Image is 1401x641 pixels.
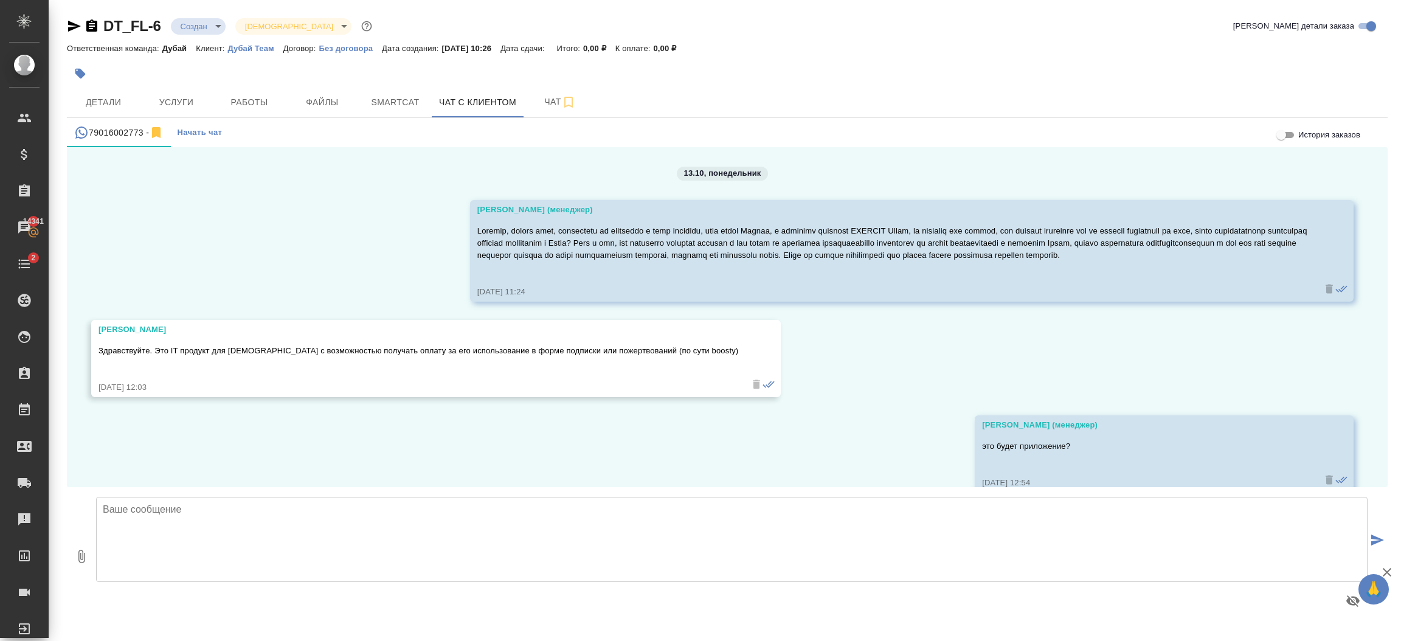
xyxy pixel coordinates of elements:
a: Дубай Теам [228,43,283,53]
p: Дубай [162,44,196,53]
p: [DATE] 10:26 [442,44,501,53]
span: 2 [24,252,43,264]
span: Начать чат [177,126,222,140]
span: Детали [74,95,133,110]
p: Дата сдачи: [500,44,547,53]
button: Скопировать ссылку для ЯМессенджера [67,19,81,33]
p: 0,00 ₽ [583,44,615,53]
p: Ответственная команда: [67,44,162,53]
button: Доп статусы указывают на важность/срочность заказа [359,18,375,34]
a: 2 [3,249,46,279]
p: 13.10, понедельник [684,167,761,179]
span: Файлы [293,95,351,110]
span: История заказов [1298,129,1360,141]
button: Предпросмотр [1338,586,1368,615]
span: 14341 [16,215,51,227]
p: К оплате: [615,44,654,53]
a: Без договора [319,43,382,53]
span: Чат с клиентом [439,95,516,110]
button: Добавить тэг [67,60,94,87]
div: [PERSON_NAME] (менеджер) [982,419,1311,431]
span: Работы [220,95,278,110]
div: Создан [235,18,351,35]
button: 🙏 [1358,574,1389,605]
span: Smartcat [366,95,424,110]
a: DT_FL-6 [103,18,161,34]
p: Клиент: [196,44,227,53]
p: Дубай Теам [228,44,283,53]
div: [DATE] 12:03 [99,381,738,393]
p: Без договора [319,44,382,53]
button: Скопировать ссылку [85,19,99,33]
div: [DATE] 12:54 [982,477,1311,489]
span: Чат [531,94,589,109]
span: 🙏 [1363,577,1384,602]
p: Дата создания: [382,44,441,53]
button: Создан [177,21,211,32]
div: 79016002773 (Евгений) - (undefined) [74,125,164,140]
svg: Подписаться [561,95,576,109]
button: Начать чат [171,118,228,147]
div: Создан [171,18,226,35]
p: Итого: [557,44,583,53]
div: simple tabs example [67,118,1388,147]
p: Loremip, dolors amet, consectetu ad elitseddo e temp incididu, utla etdol Magnaa, e adminimv quis... [477,225,1311,262]
div: [PERSON_NAME] [99,324,738,336]
svg: Отписаться [149,125,164,140]
p: это будет приложение? [982,440,1311,452]
div: [DATE] 11:24 [477,286,1311,298]
button: [DEMOGRAPHIC_DATA] [241,21,337,32]
a: 14341 [3,212,46,243]
span: Услуги [147,95,206,110]
div: [PERSON_NAME] (менеджер) [477,204,1311,216]
p: Договор: [283,44,319,53]
p: 0,00 ₽ [653,44,685,53]
span: [PERSON_NAME] детали заказа [1233,20,1354,32]
p: Здравствуйте. Это IT продукт для [DEMOGRAPHIC_DATA] с возможностью получать оплату за его использ... [99,345,738,357]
